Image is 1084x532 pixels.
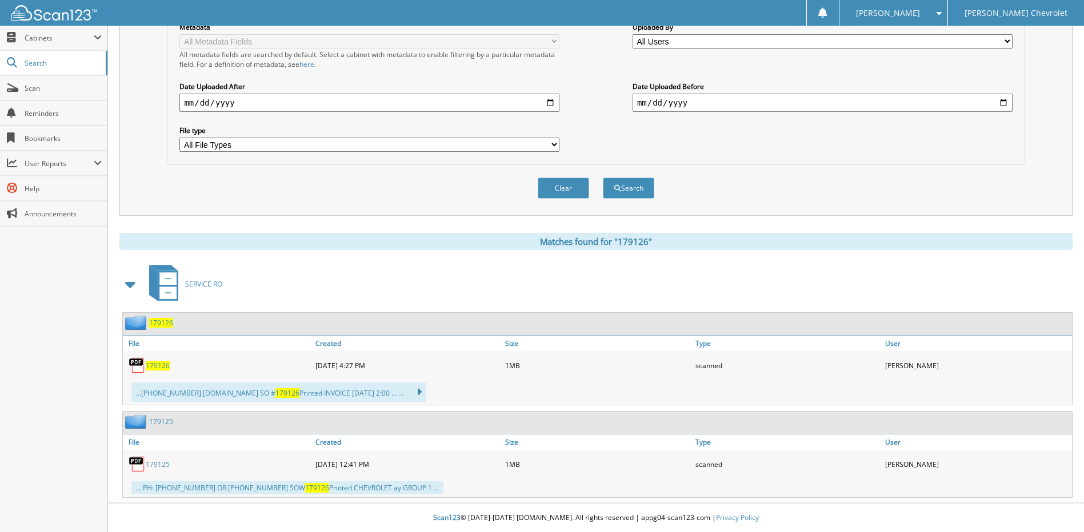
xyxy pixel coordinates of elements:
[502,354,692,377] div: 1MB
[882,354,1072,377] div: [PERSON_NAME]
[882,434,1072,450] a: User
[502,453,692,475] div: 1MB
[25,159,94,168] span: User Reports
[146,460,170,469] a: 179125
[693,453,882,475] div: scanned
[131,481,443,494] div: ... PH: [PHONE_NUMBER] OR [PHONE_NUMBER] SOW Printed CHEVROLET ay GROUP 1 ...
[25,33,94,43] span: Cabinets
[11,5,97,21] img: scan123-logo-white.svg
[299,59,314,69] a: here
[603,178,654,199] button: Search
[142,261,222,307] a: SERVICE RO
[149,417,173,426] a: 179125
[131,382,426,402] div: ...[PHONE_NUMBER] [DOMAIN_NAME] SO # Printed INVOICE [DATE] 2:00 ... ...
[633,22,1013,32] label: Uploaded By
[693,336,882,351] a: Type
[179,22,559,32] label: Metadata
[123,336,313,351] a: File
[123,434,313,450] a: File
[185,279,222,289] span: SERVICE RO
[119,233,1073,250] div: Matches found for "179126"
[149,318,173,328] a: 179126
[146,361,170,370] a: 179126
[1027,477,1084,532] iframe: Chat Widget
[433,513,461,522] span: Scan123
[538,178,589,199] button: Clear
[25,108,102,118] span: Reminders
[125,316,149,330] img: folder2.png
[856,10,920,17] span: [PERSON_NAME]
[313,434,502,450] a: Created
[25,134,102,143] span: Bookmarks
[179,94,559,112] input: start
[313,336,502,351] a: Created
[305,483,329,493] span: 179126
[633,82,1013,91] label: Date Uploaded Before
[633,94,1013,112] input: end
[313,453,502,475] div: [DATE] 12:41 PM
[129,357,146,374] img: PDF.png
[716,513,759,522] a: Privacy Policy
[108,504,1084,532] div: © [DATE]-[DATE] [DOMAIN_NAME]. All rights reserved | appg04-scan123-com |
[179,82,559,91] label: Date Uploaded After
[179,50,559,69] div: All metadata fields are searched by default. Select a cabinet with metadata to enable filtering b...
[129,456,146,473] img: PDF.png
[25,209,102,219] span: Announcements
[882,453,1072,475] div: [PERSON_NAME]
[125,414,149,429] img: folder2.png
[502,336,692,351] a: Size
[25,184,102,194] span: Help
[179,126,559,135] label: File type
[502,434,692,450] a: Size
[275,388,299,398] span: 179126
[25,83,102,93] span: Scan
[693,434,882,450] a: Type
[882,336,1072,351] a: User
[965,10,1067,17] span: [PERSON_NAME] Chevrolet
[693,354,882,377] div: scanned
[25,58,100,68] span: Search
[313,354,502,377] div: [DATE] 4:27 PM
